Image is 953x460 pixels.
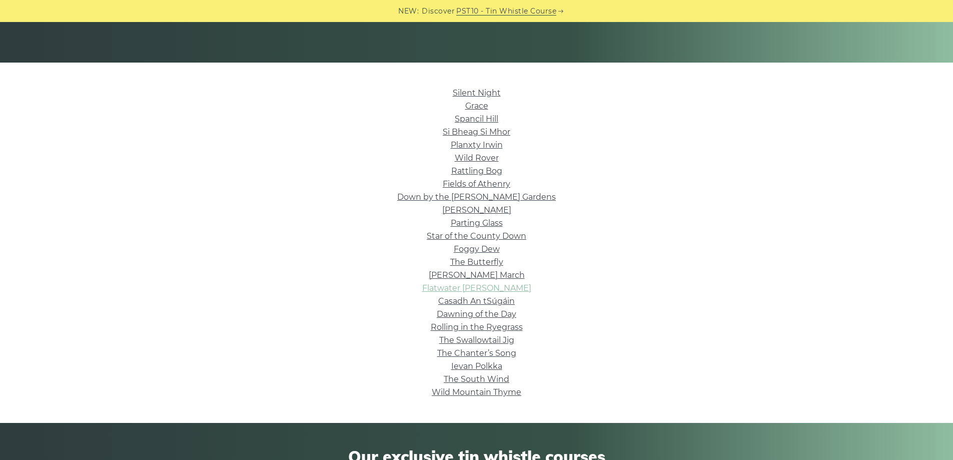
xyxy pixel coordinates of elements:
a: The Swallowtail Jig [439,335,514,345]
span: Discover [422,6,455,17]
a: The South Wind [444,374,509,384]
a: Rolling in the Ryegrass [431,322,523,332]
a: [PERSON_NAME] [442,205,511,215]
a: Foggy Dew [454,244,500,254]
a: Rattling Bog [451,166,502,176]
a: The Chanter’s Song [437,348,516,358]
a: Silent Night [453,88,501,98]
a: Wild Rover [455,153,499,163]
a: The Butterfly [450,257,503,267]
a: Down by the [PERSON_NAME] Gardens [397,192,556,202]
a: Casadh An tSúgáin [438,296,515,306]
a: Ievan Polkka [451,361,502,371]
a: [PERSON_NAME] March [429,270,525,280]
a: Star of the County Down [427,231,526,241]
a: Wild Mountain Thyme [432,387,521,397]
a: Fields of Athenry [443,179,510,189]
a: Parting Glass [451,218,503,228]
span: NEW: [398,6,419,17]
a: Spancil Hill [455,114,498,124]
a: Dawning of the Day [437,309,516,319]
a: Grace [465,101,488,111]
a: Si­ Bheag Si­ Mhor [443,127,510,137]
a: PST10 - Tin Whistle Course [456,6,556,17]
a: Flatwater [PERSON_NAME] [422,283,531,293]
a: Planxty Irwin [451,140,503,150]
